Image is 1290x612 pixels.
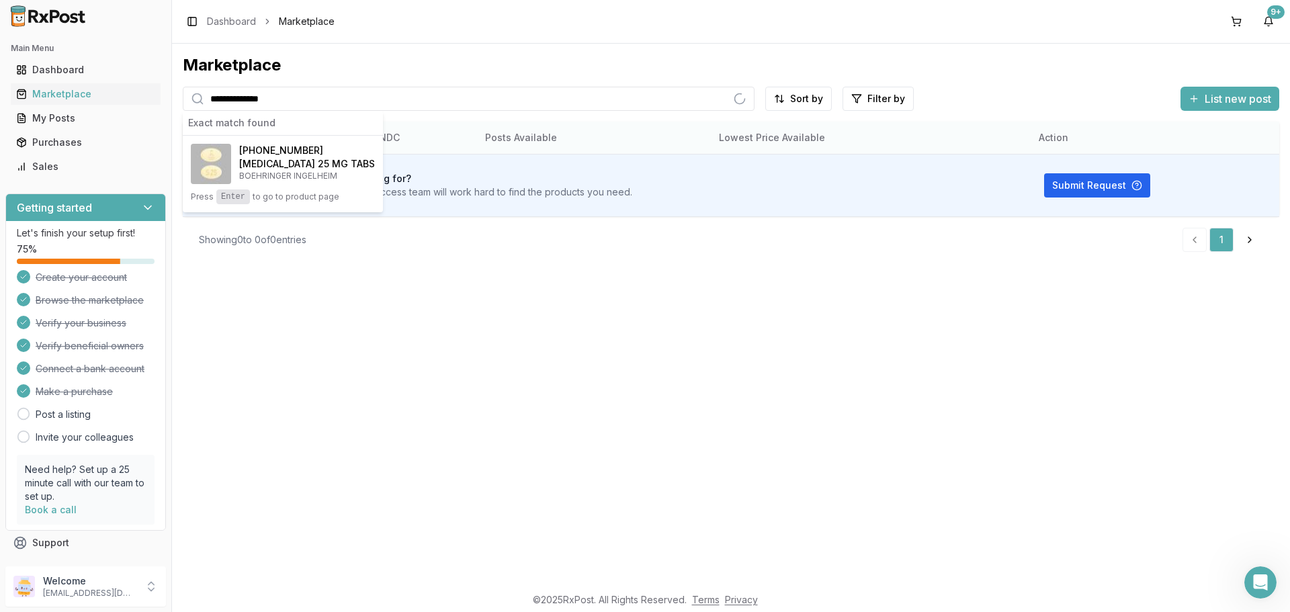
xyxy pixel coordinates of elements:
[11,82,161,106] a: Marketplace
[1209,228,1234,252] a: 1
[867,92,905,105] span: Filter by
[253,191,339,202] span: to go to product page
[17,243,37,256] span: 75 %
[183,54,1279,76] div: Marketplace
[843,87,914,111] button: Filter by
[11,155,161,179] a: Sales
[207,15,335,28] nav: breadcrumb
[1180,87,1279,111] button: List new post
[25,463,146,503] p: Need help? Set up a 25 minute call with our team to set up.
[36,408,91,421] a: Post a listing
[11,43,161,54] h2: Main Menu
[247,185,632,199] p: Let us know! Our pharmacy success team will work hard to find the products you need.
[692,594,720,605] a: Terms
[11,106,161,130] a: My Posts
[191,144,231,184] img: Jardiance 25 MG TABS
[790,92,823,105] span: Sort by
[17,200,92,216] h3: Getting started
[5,156,166,177] button: Sales
[36,316,126,330] span: Verify your business
[25,504,77,515] a: Book a call
[11,58,161,82] a: Dashboard
[1244,566,1277,599] iframe: Intercom live chat
[247,172,632,185] h3: Can't find what you're looking for?
[708,122,1028,154] th: Lowest Price Available
[32,560,78,574] span: Feedback
[11,130,161,155] a: Purchases
[16,63,155,77] div: Dashboard
[1044,173,1150,198] button: Submit Request
[1180,93,1279,107] a: List new post
[16,160,155,173] div: Sales
[191,191,214,202] span: Press
[239,144,323,157] span: [PHONE_NUMBER]
[1028,122,1279,154] th: Action
[368,122,474,154] th: NDC
[5,107,166,129] button: My Posts
[36,339,144,353] span: Verify beneficial owners
[1205,91,1271,107] span: List new post
[5,132,166,153] button: Purchases
[43,588,136,599] p: [EMAIL_ADDRESS][DOMAIN_NAME]
[239,157,375,171] h4: [MEDICAL_DATA] 25 MG TABS
[17,226,155,240] p: Let's finish your setup first!
[1182,228,1263,252] nav: pagination
[36,294,144,307] span: Browse the marketplace
[1258,11,1279,32] button: 9+
[725,594,758,605] a: Privacy
[199,233,306,247] div: Showing 0 to 0 of 0 entries
[13,576,35,597] img: User avatar
[207,15,256,28] a: Dashboard
[36,362,144,376] span: Connect a bank account
[36,431,134,444] a: Invite your colleagues
[1267,5,1285,19] div: 9+
[183,111,383,136] div: Exact match found
[216,189,250,204] kbd: Enter
[5,555,166,579] button: Feedback
[16,136,155,149] div: Purchases
[1236,228,1263,252] a: Go to next page
[765,87,832,111] button: Sort by
[16,112,155,125] div: My Posts
[5,5,91,27] img: RxPost Logo
[239,171,375,181] p: BOEHRINGER INGELHEIM
[5,59,166,81] button: Dashboard
[5,83,166,105] button: Marketplace
[474,122,708,154] th: Posts Available
[36,385,113,398] span: Make a purchase
[5,531,166,555] button: Support
[279,15,335,28] span: Marketplace
[36,271,127,284] span: Create your account
[16,87,155,101] div: Marketplace
[183,136,383,212] button: Jardiance 25 MG TABS[PHONE_NUMBER][MEDICAL_DATA] 25 MG TABSBOEHRINGER INGELHEIMPressEnterto go to...
[43,574,136,588] p: Welcome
